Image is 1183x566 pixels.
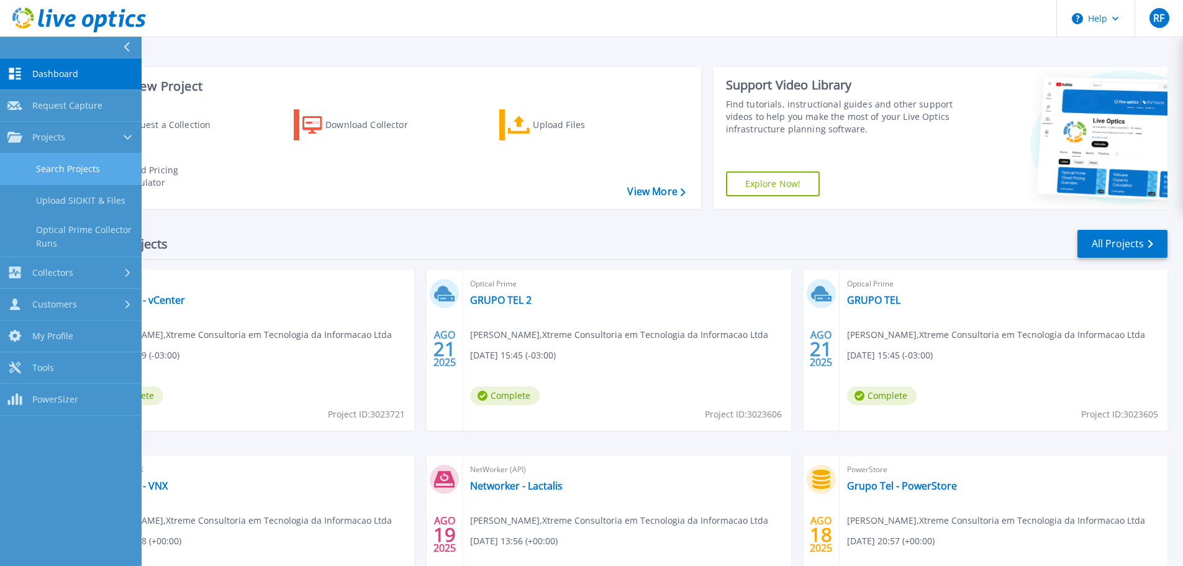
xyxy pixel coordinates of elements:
span: [DATE] 13:56 (+00:00) [470,534,558,548]
span: Dashboard [32,68,78,80]
span: Complete [847,386,917,405]
span: Request Capture [32,100,102,111]
a: Cloud Pricing Calculator [88,161,227,192]
span: [PERSON_NAME] , Xtreme Consultoria em Tecnologia da Informacao Ltda [470,328,768,342]
div: AGO 2025 [809,326,833,372]
span: CLARiiON/VNX [94,463,407,477]
a: All Projects [1077,230,1167,258]
a: Grupo Tel - PowerStore [847,480,957,492]
span: Customers [32,299,77,310]
span: [PERSON_NAME] , Xtreme Consultoria em Tecnologia da Informacao Ltda [847,328,1145,342]
span: [PERSON_NAME] , Xtreme Consultoria em Tecnologia da Informacao Ltda [470,514,768,527]
span: Complete [470,386,540,405]
a: View More [627,186,685,198]
a: Upload Files [499,109,638,140]
div: Download Collector [325,112,425,137]
span: Project ID: 3023721 [328,408,405,421]
a: Networker - Lactalis [470,480,563,492]
div: Find tutorials, instructional guides and other support videos to help you make the most of your L... [726,98,958,135]
span: PowerSizer [32,394,78,405]
a: Explore Now! [726,171,820,196]
span: [DATE] 15:45 (-03:00) [470,349,556,362]
span: Optical Prime [94,277,407,291]
div: AGO 2025 [809,512,833,557]
h3: Start a New Project [88,80,685,93]
span: PowerStore [847,463,1160,477]
div: AGO 2025 [433,512,456,557]
span: NetWorker (API) [470,463,783,477]
span: Tools [32,362,54,373]
a: GRUPO TEL 2 [470,294,532,306]
div: Cloud Pricing Calculator [122,164,221,189]
span: [PERSON_NAME] , Xtreme Consultoria em Tecnologia da Informacao Ltda [847,514,1145,527]
a: Request a Collection [88,109,227,140]
span: Projects [32,132,65,143]
span: [PERSON_NAME] , Xtreme Consultoria em Tecnologia da Informacao Ltda [94,328,392,342]
span: 21 [810,344,832,354]
span: [DATE] 15:45 (-03:00) [847,349,933,362]
span: Project ID: 3023605 [1081,408,1158,421]
a: Grupo Tel - VNX [94,480,168,492]
div: Request a Collection [124,112,223,137]
a: GRUPO TEL [847,294,900,306]
span: 21 [433,344,456,354]
div: AGO 2025 [433,326,456,372]
span: Project ID: 3023606 [705,408,782,421]
div: Upload Files [533,112,632,137]
span: My Profile [32,331,73,342]
span: RF [1153,13,1164,23]
span: 18 [810,529,832,540]
span: [PERSON_NAME] , Xtreme Consultoria em Tecnologia da Informacao Ltda [94,514,392,527]
a: Download Collector [294,109,432,140]
div: Support Video Library [726,77,958,93]
span: Optical Prime [470,277,783,291]
span: 19 [433,529,456,540]
span: Optical Prime [847,277,1160,291]
span: Collectors [32,267,73,278]
span: [DATE] 20:57 (+00:00) [847,534,935,548]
